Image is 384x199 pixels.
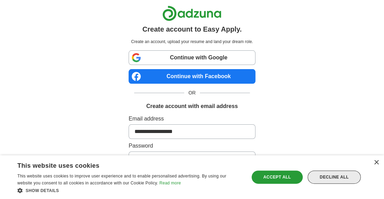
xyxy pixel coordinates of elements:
[130,39,254,45] p: Create an account, upload your resume and land your dream role.
[142,24,242,34] h1: Create account to Easy Apply.
[129,142,255,150] label: Password
[184,89,200,97] span: OR
[129,50,255,65] a: Continue with Google
[162,6,221,21] img: Adzuna logo
[374,160,379,165] div: Close
[129,69,255,84] a: Continue with Facebook
[17,187,242,194] div: Show details
[17,159,225,170] div: This website uses cookies
[17,174,226,185] span: This website uses cookies to improve user experience and to enable personalised advertising. By u...
[146,102,238,110] h1: Create account with email address
[160,181,181,185] a: Read more, opens a new window
[129,115,255,123] label: Email address
[252,171,303,184] div: Accept all
[308,171,361,184] div: Decline all
[26,188,59,193] span: Show details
